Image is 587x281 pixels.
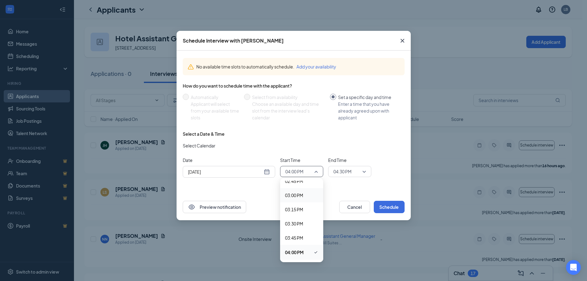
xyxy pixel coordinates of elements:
[328,157,371,163] span: End Time
[338,94,400,101] div: Set a specific day and time
[285,249,304,256] span: 04:00 PM
[183,201,246,213] button: EyePreview notification
[285,234,303,241] span: 03:45 PM
[285,178,303,184] span: 02:45 PM
[394,31,411,51] button: Close
[196,63,400,70] div: No available time slots to automatically schedule.
[188,168,263,175] input: Sep 17, 2025
[399,37,406,44] svg: Cross
[339,201,370,213] button: Cancel
[188,203,195,211] svg: Eye
[313,249,318,256] svg: Checkmark
[183,142,215,149] span: Select Calendar
[191,94,239,101] div: Automatically
[183,37,284,44] div: Schedule Interview with [PERSON_NAME]
[252,94,325,101] div: Select from availability
[285,206,303,213] span: 03:15 PM
[280,157,323,163] span: Start Time
[191,101,239,121] div: Applicant will select from your available time slots
[338,101,400,121] div: Enter a time that you have already agreed upon with applicant
[183,83,405,89] div: How do you want to schedule time with the applicant?
[183,131,225,137] div: Select a Date & Time
[285,167,304,176] span: 04:00 PM
[333,167,352,176] span: 04:30 PM
[566,260,581,275] div: Open Intercom Messenger
[252,101,325,121] div: Choose an available day and time slot from the interview lead’s calendar
[188,64,194,70] svg: Warning
[183,157,275,163] span: Date
[374,201,405,213] button: Schedule
[296,63,336,70] button: Add your availability
[285,220,303,227] span: 03:30 PM
[285,192,303,199] span: 03:00 PM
